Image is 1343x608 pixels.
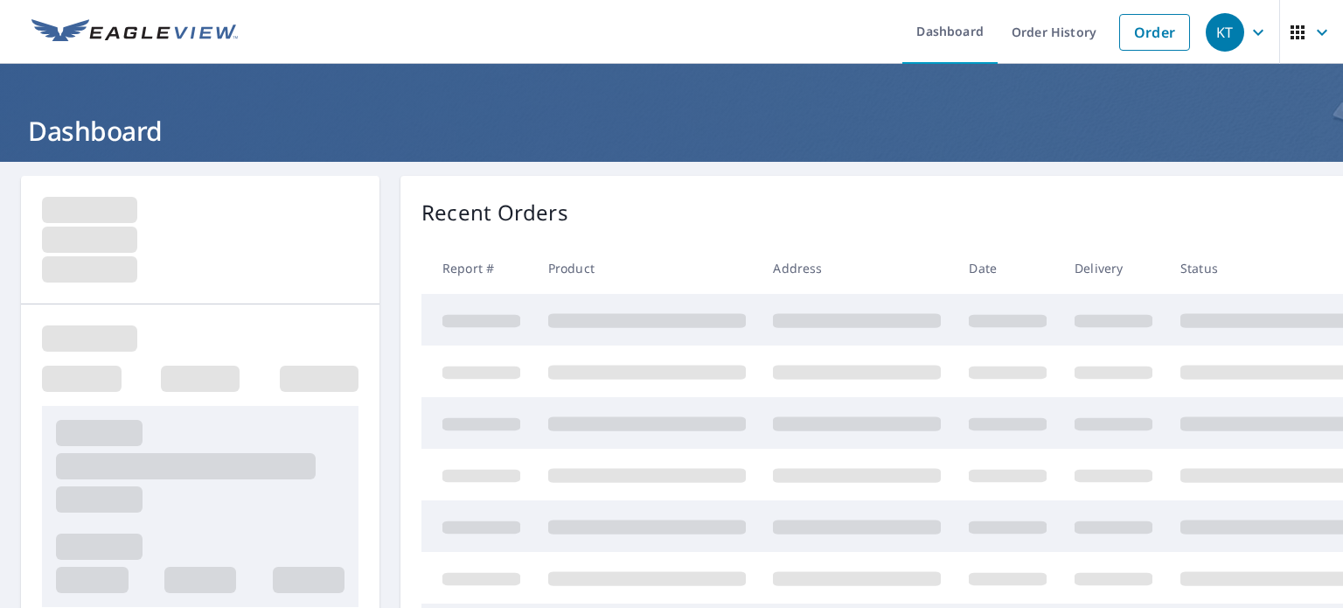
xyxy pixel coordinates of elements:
[1119,14,1190,51] a: Order
[1061,242,1166,294] th: Delivery
[21,113,1322,149] h1: Dashboard
[759,242,955,294] th: Address
[421,242,534,294] th: Report #
[31,19,238,45] img: EV Logo
[534,242,760,294] th: Product
[421,197,568,228] p: Recent Orders
[1206,13,1244,52] div: KT
[955,242,1061,294] th: Date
